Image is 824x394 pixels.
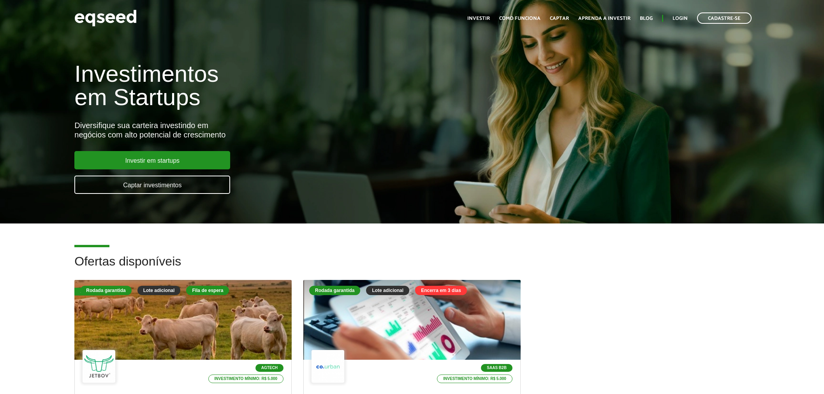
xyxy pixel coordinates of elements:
[80,286,131,295] div: Rodada garantida
[640,16,653,21] a: Blog
[255,364,283,372] p: Agtech
[550,16,569,21] a: Captar
[74,121,475,139] div: Diversifique sua carteira investindo em negócios com alto potencial de crescimento
[74,151,230,169] a: Investir em startups
[74,288,118,295] div: Fila de espera
[74,176,230,194] a: Captar investimentos
[499,16,541,21] a: Como funciona
[673,16,688,21] a: Login
[309,286,360,295] div: Rodada garantida
[74,62,475,109] h1: Investimentos em Startups
[415,286,467,295] div: Encerra em 3 dias
[208,375,284,383] p: Investimento mínimo: R$ 5.000
[437,375,512,383] p: Investimento mínimo: R$ 5.000
[697,12,752,24] a: Cadastre-se
[467,16,490,21] a: Investir
[481,364,512,372] p: SaaS B2B
[366,286,409,295] div: Lote adicional
[74,255,749,280] h2: Ofertas disponíveis
[578,16,630,21] a: Aprenda a investir
[137,286,181,295] div: Lote adicional
[74,8,137,28] img: EqSeed
[186,286,229,295] div: Fila de espera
